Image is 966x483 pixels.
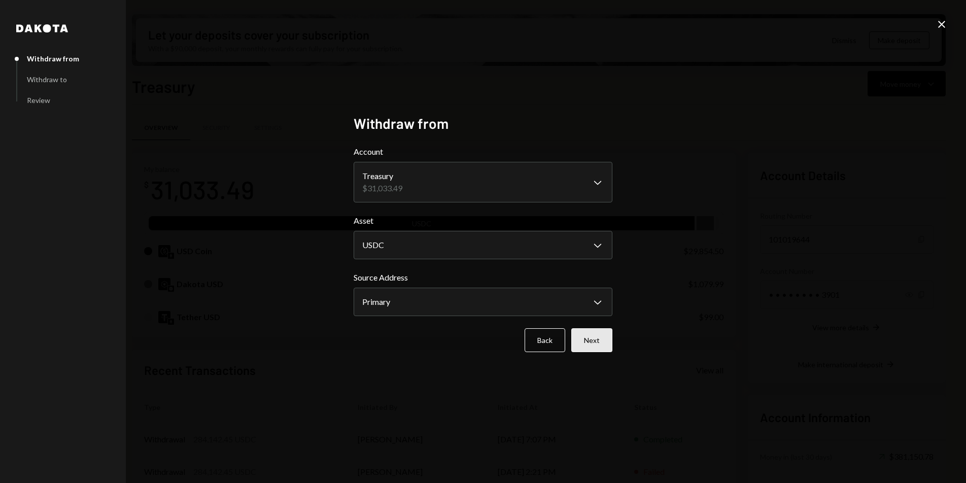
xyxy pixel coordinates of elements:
[354,215,612,227] label: Asset
[27,54,79,63] div: Withdraw from
[354,146,612,158] label: Account
[354,288,612,316] button: Source Address
[27,96,50,105] div: Review
[571,328,612,352] button: Next
[354,231,612,259] button: Asset
[354,114,612,133] h2: Withdraw from
[27,75,67,84] div: Withdraw to
[525,328,565,352] button: Back
[354,162,612,202] button: Account
[354,271,612,284] label: Source Address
